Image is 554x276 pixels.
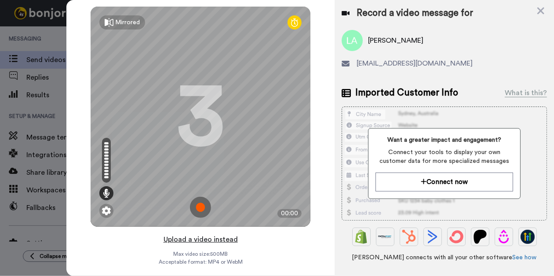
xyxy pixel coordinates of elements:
[375,136,513,144] span: Want a greater impact and engagement?
[375,173,513,191] button: Connect now
[354,230,368,244] img: Shopify
[4,18,172,48] div: message notification from Grant, 3d ago. Bonjour-o Bryan!👋 How you doing? Can I ask for a cheeky ...
[378,230,392,244] img: Ontraport
[473,230,487,244] img: Patreon
[190,197,211,218] img: ic_record_start.svg
[355,86,458,99] span: Imported Customer Info
[342,253,547,262] span: [PERSON_NAME] connects with all your other software
[497,230,511,244] img: Drip
[513,254,537,261] a: See how
[10,26,24,40] img: Profile image for Grant
[173,250,228,258] span: Max video size: 500 MB
[102,206,111,215] img: ic_gear.svg
[449,230,463,244] img: ConvertKit
[505,88,547,98] div: What is this?
[277,209,302,218] div: 00:00
[426,230,440,244] img: ActiveCampaign
[375,148,513,166] span: Connect your tools to display your own customer data for more specialized messages
[521,230,535,244] img: GoHighLevel
[176,84,225,150] div: 3
[357,58,473,69] span: [EMAIL_ADDRESS][DOMAIN_NAME]
[161,234,241,245] button: Upload a video instead
[29,33,143,41] p: Message from Grant, sent 3d ago
[29,24,143,33] p: [PERSON_NAME]!👋 How you doing? Can I ask for a cheeky favour? We are looking for more reviews on ...
[402,230,416,244] img: Hubspot
[159,258,243,265] span: Acceptable format: MP4 or WebM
